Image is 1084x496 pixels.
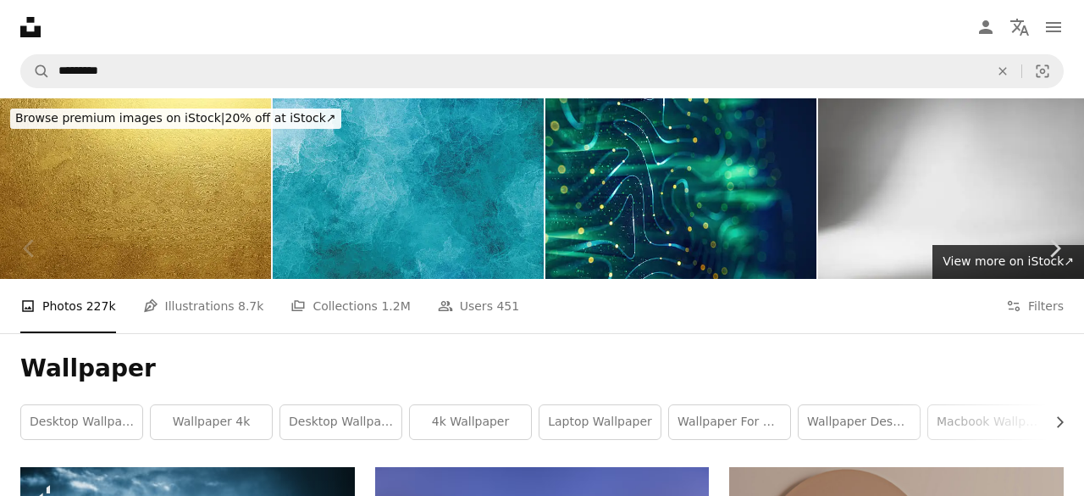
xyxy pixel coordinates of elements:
a: desktop wallpapers [21,405,142,439]
span: View more on iStock ↗ [943,254,1074,268]
button: Language [1003,10,1037,44]
a: Home — Unsplash [20,17,41,37]
a: wallpaper 4k [151,405,272,439]
a: Illustrations 8.7k [143,279,264,333]
a: desktop wallpaper [280,405,401,439]
button: Search Unsplash [21,55,50,87]
button: Clear [984,55,1021,87]
a: macbook wallpaper [928,405,1049,439]
img: Bright blue turquoise painted texture Abstract aquamarine marbled stone background design [273,98,544,279]
button: Menu [1037,10,1070,44]
span: Browse premium images on iStock | [15,111,224,125]
a: Next [1025,167,1084,330]
button: Filters [1006,279,1064,333]
button: Visual search [1022,55,1063,87]
img: Technology Background with Flowing Lines and Light Particles [545,98,816,279]
form: Find visuals sitewide [20,54,1064,88]
div: 20% off at iStock ↗ [10,109,341,129]
a: Collections 1.2M [290,279,410,333]
span: 8.7k [238,297,263,315]
a: View more on iStock↗ [932,245,1084,279]
a: laptop wallpaper [539,405,661,439]
span: 1.2M [381,297,410,315]
a: Users 451 [438,279,519,333]
a: Log in / Sign up [969,10,1003,44]
h1: Wallpaper [20,354,1064,384]
a: wallpaper desktop [799,405,920,439]
button: scroll list to the right [1044,405,1064,439]
a: 4k wallpaper [410,405,531,439]
a: wallpaper for mobile [669,405,790,439]
span: 451 [496,297,519,315]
